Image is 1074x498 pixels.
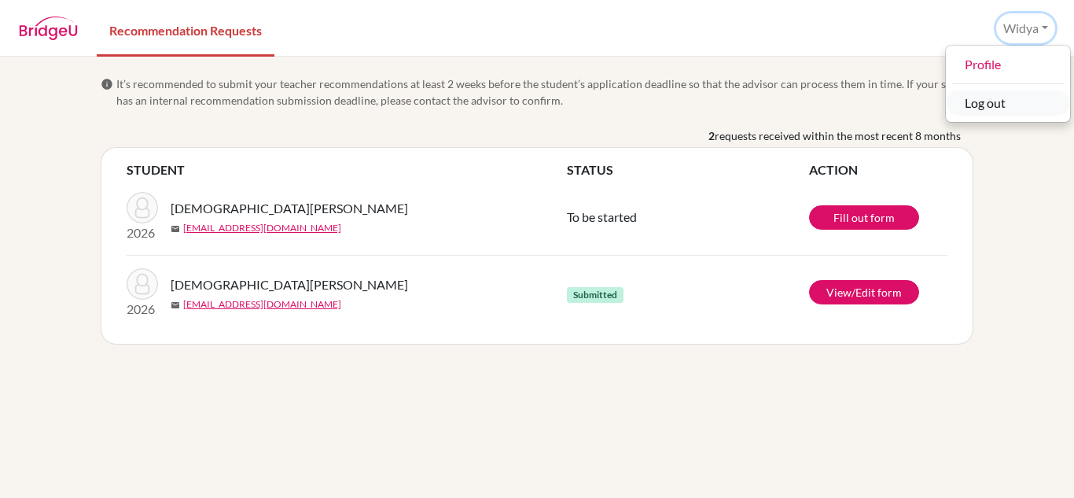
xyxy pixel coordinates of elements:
[567,160,809,179] th: STATUS
[183,221,341,235] a: [EMAIL_ADDRESS][DOMAIN_NAME]
[567,287,623,303] span: Submitted
[127,300,158,319] p: 2026
[715,127,961,144] span: requests received within the most recent 8 months
[809,160,947,179] th: ACTION
[946,90,1070,116] button: Log out
[19,17,78,40] img: BridgeU logo
[708,127,715,144] b: 2
[945,45,1071,123] div: Widya
[183,297,341,312] a: [EMAIL_ADDRESS][DOMAIN_NAME]
[171,199,408,218] span: [DEMOGRAPHIC_DATA][PERSON_NAME]
[946,52,1070,77] a: Profile
[171,301,180,310] span: mail
[809,280,919,304] a: View/Edit form
[567,209,637,224] span: To be started
[97,2,274,57] a: Recommendation Requests
[996,13,1055,43] button: Widya
[127,268,158,300] img: Christian, Sally
[171,224,180,234] span: mail
[101,78,113,90] span: info
[127,223,158,242] p: 2026
[127,192,158,223] img: Christian, Sally
[171,275,408,294] span: [DEMOGRAPHIC_DATA][PERSON_NAME]
[809,205,919,230] a: Fill out form
[116,76,973,109] span: It’s recommended to submit your teacher recommendations at least 2 weeks before the student’s app...
[127,160,567,179] th: STUDENT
